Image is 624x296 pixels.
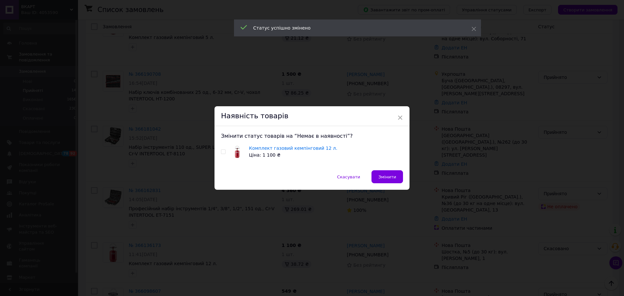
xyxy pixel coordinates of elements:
span: × [397,112,403,123]
button: Скасувати [330,170,367,183]
div: Статус успішно змінено [253,25,455,31]
span: Змінити [378,174,396,179]
div: Наявність товарів [214,106,409,126]
span: Скасувати [337,174,360,179]
div: Ціна: 1 100 ₴ [249,152,337,159]
div: Змінити статус товарів на “Немає в наявності”? [221,133,403,140]
a: Комплект газовий кемпінговий 12 л. [249,146,337,151]
button: Змінити [371,170,403,183]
